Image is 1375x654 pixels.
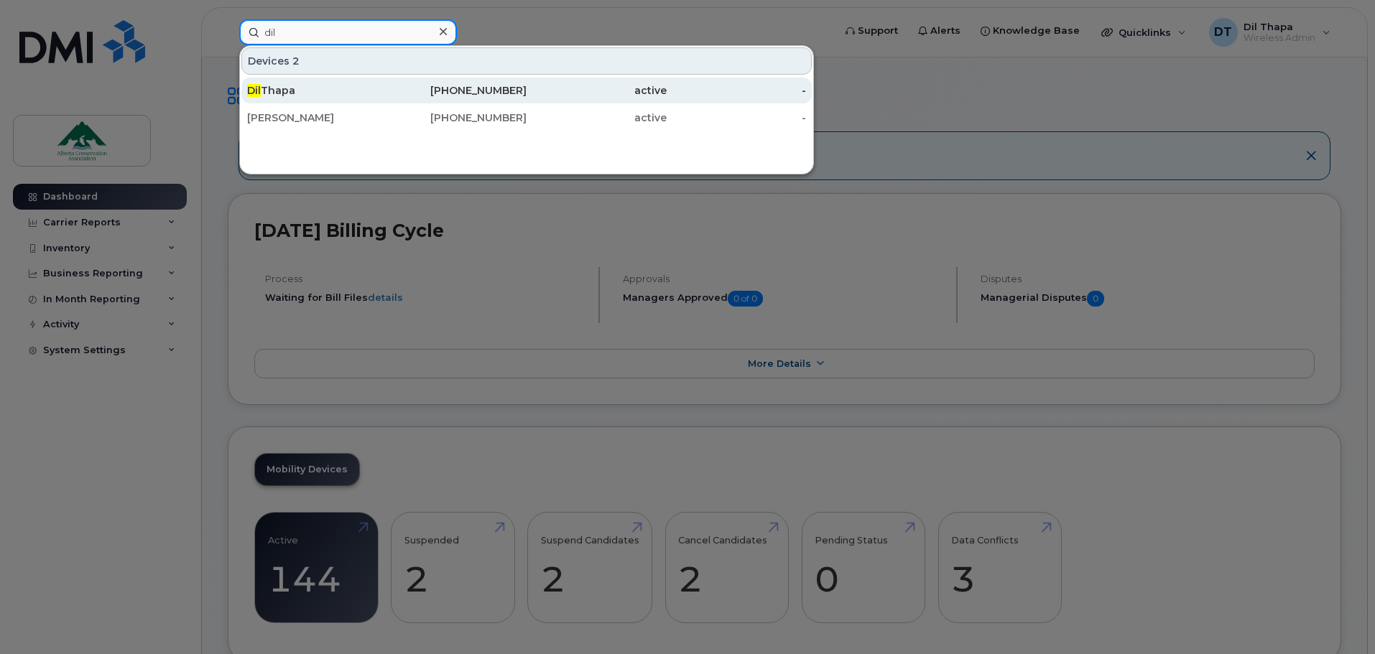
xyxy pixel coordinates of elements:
[387,83,527,98] div: [PHONE_NUMBER]
[247,83,387,98] div: Thapa
[527,83,667,98] div: active
[247,84,261,97] span: Dil
[527,111,667,125] div: active
[667,111,807,125] div: -
[241,47,812,75] div: Devices
[247,111,387,125] div: [PERSON_NAME]
[387,111,527,125] div: [PHONE_NUMBER]
[241,105,812,131] a: [PERSON_NAME][PHONE_NUMBER]active-
[667,83,807,98] div: -
[292,54,300,68] span: 2
[241,78,812,103] a: DilThapa[PHONE_NUMBER]active-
